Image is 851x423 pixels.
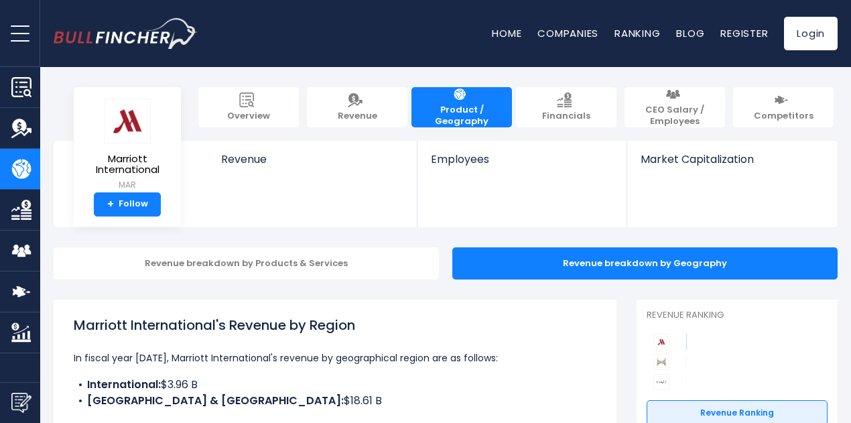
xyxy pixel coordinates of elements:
a: Marriott International MAR [84,98,171,192]
img: Hilton Worldwide Holdings competitors logo [653,354,669,370]
a: Employees [417,141,626,188]
a: Revenue [307,87,407,127]
img: bullfincher logo [54,18,198,49]
a: Login [784,17,838,50]
img: Hyatt Hotels Corporation competitors logo [653,374,669,390]
li: $3.96 B [74,377,596,393]
div: Revenue breakdown by Geography [452,247,838,280]
a: Competitors [733,87,834,127]
h1: Marriott International's Revenue by Region [74,315,596,335]
a: Revenue [208,141,417,188]
a: Go to homepage [54,18,198,49]
div: Revenue breakdown by Products & Services [54,247,439,280]
b: [GEOGRAPHIC_DATA] & [GEOGRAPHIC_DATA]: [87,393,344,408]
b: International: [87,377,161,392]
a: Overview [198,87,299,127]
a: CEO Salary / Employees [625,87,725,127]
span: Market Capitalization [641,153,823,166]
a: Home [492,26,521,40]
a: Companies [537,26,598,40]
a: +Follow [94,192,161,217]
span: Product / Geography [418,105,505,127]
img: Marriott International competitors logo [653,334,669,350]
p: Revenue Ranking [647,310,828,321]
a: Blog [676,26,704,40]
a: Ranking [614,26,660,40]
span: Overview [227,111,270,122]
a: Market Capitalization [627,141,836,188]
span: Marriott International [84,154,170,176]
span: CEO Salary / Employees [631,105,718,127]
a: Product / Geography [411,87,512,127]
small: MAR [84,179,170,191]
p: In fiscal year [DATE], Marriott International's revenue by geographical region are as follows: [74,350,596,366]
span: Revenue [221,153,404,166]
span: Employees [431,153,612,166]
a: Financials [516,87,616,127]
li: $18.61 B [74,393,596,409]
span: Financials [542,111,590,122]
a: Register [720,26,768,40]
span: Competitors [754,111,813,122]
strong: + [107,198,114,210]
span: Revenue [338,111,377,122]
